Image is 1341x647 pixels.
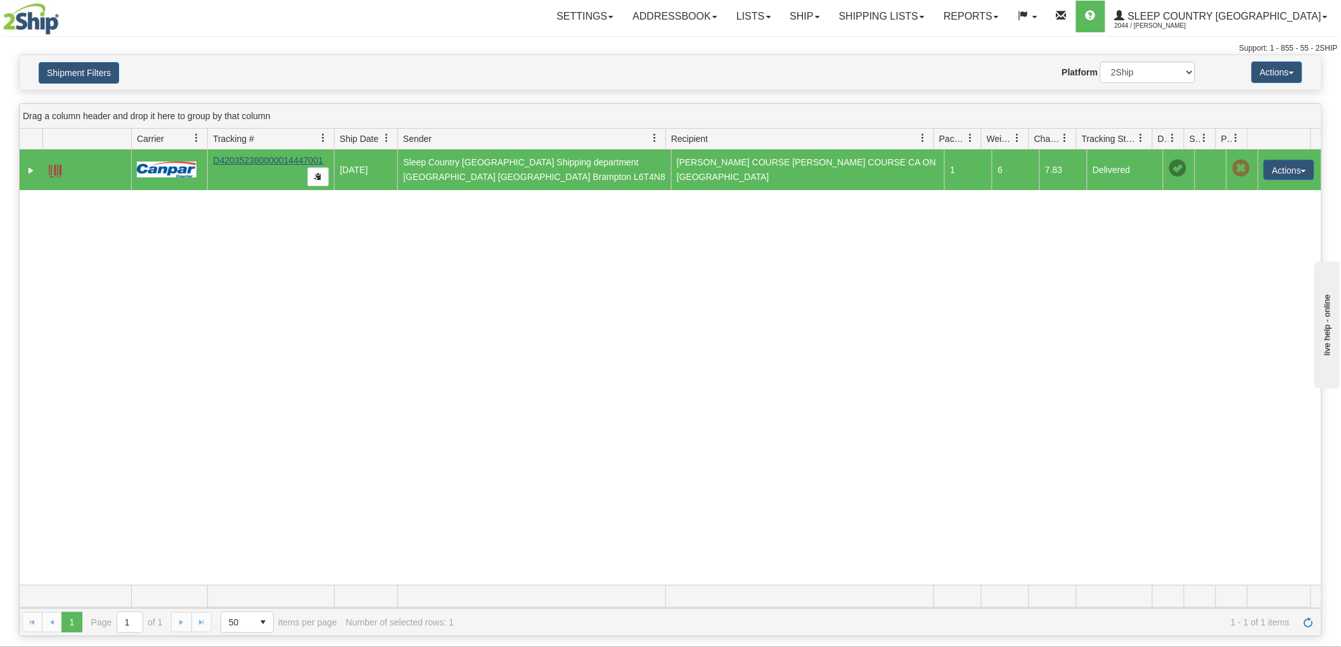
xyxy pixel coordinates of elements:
a: Refresh [1299,612,1319,632]
a: Recipient filter column settings [912,127,934,149]
td: Sleep Country [GEOGRAPHIC_DATA] Shipping department [GEOGRAPHIC_DATA] [GEOGRAPHIC_DATA] Brampton ... [397,150,671,190]
button: Actions [1252,61,1302,83]
a: Lists [727,1,780,32]
div: Support: 1 - 855 - 55 - 2SHIP [3,43,1338,54]
span: items per page [221,612,337,633]
iframe: chat widget [1312,259,1340,388]
span: Page 1 [61,612,82,632]
span: Pickup Status [1221,132,1232,145]
a: Sender filter column settings [644,127,665,149]
input: Page 1 [117,612,143,632]
a: Shipping lists [830,1,934,32]
span: Tracking Status [1082,132,1137,145]
span: 1 - 1 of 1 items [463,617,1290,627]
div: grid grouping header [20,104,1321,129]
div: live help - online [10,11,117,20]
button: Shipment Filters [39,62,119,84]
span: Carrier [137,132,164,145]
span: 50 [229,616,245,629]
a: Reports [934,1,1008,32]
span: Pickup Not Assigned [1232,160,1250,177]
td: [PERSON_NAME] COURSE [PERSON_NAME] COURSE CA ON [GEOGRAPHIC_DATA] [671,150,945,190]
td: 6 [992,150,1039,190]
a: Label [49,159,61,179]
span: Charge [1034,132,1061,145]
a: Tracking # filter column settings [312,127,334,149]
a: Tracking Status filter column settings [1131,127,1152,149]
img: logo2044.jpg [3,3,59,35]
span: Delivery Status [1158,132,1169,145]
span: Sender [403,132,432,145]
span: Tracking # [213,132,254,145]
a: Addressbook [623,1,727,32]
button: Copy to clipboard [307,167,329,186]
span: Page sizes drop down [221,612,274,633]
span: Ship Date [340,132,378,145]
a: Pickup Status filter column settings [1226,127,1247,149]
span: Shipment Issues [1190,132,1200,145]
div: Number of selected rows: 1 [346,617,454,627]
label: Platform [1062,66,1098,79]
td: 1 [944,150,992,190]
a: Shipment Issues filter column settings [1194,127,1216,149]
a: Expand [25,164,37,177]
a: Sleep Country [GEOGRAPHIC_DATA] 2044 / [PERSON_NAME] [1105,1,1337,32]
td: 7.83 [1039,150,1087,190]
a: Delivery Status filter column settings [1162,127,1184,149]
span: Sleep Country [GEOGRAPHIC_DATA] [1125,11,1321,22]
span: Packages [939,132,966,145]
img: 14 - Canpar [137,162,196,177]
td: [DATE] [334,150,397,190]
a: Ship [781,1,830,32]
span: Recipient [671,132,708,145]
a: Ship Date filter column settings [376,127,397,149]
a: D420352380000014447001 [213,155,323,165]
a: Charge filter column settings [1055,127,1076,149]
a: Carrier filter column settings [186,127,207,149]
span: Weight [987,132,1013,145]
td: Delivered [1087,150,1163,190]
a: Settings [547,1,623,32]
span: Page of 1 [91,612,163,633]
button: Actions [1264,160,1314,180]
a: Weight filter column settings [1007,127,1029,149]
span: select [253,612,273,632]
a: Packages filter column settings [959,127,981,149]
span: 2044 / [PERSON_NAME] [1115,20,1210,32]
span: On time [1169,160,1186,177]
